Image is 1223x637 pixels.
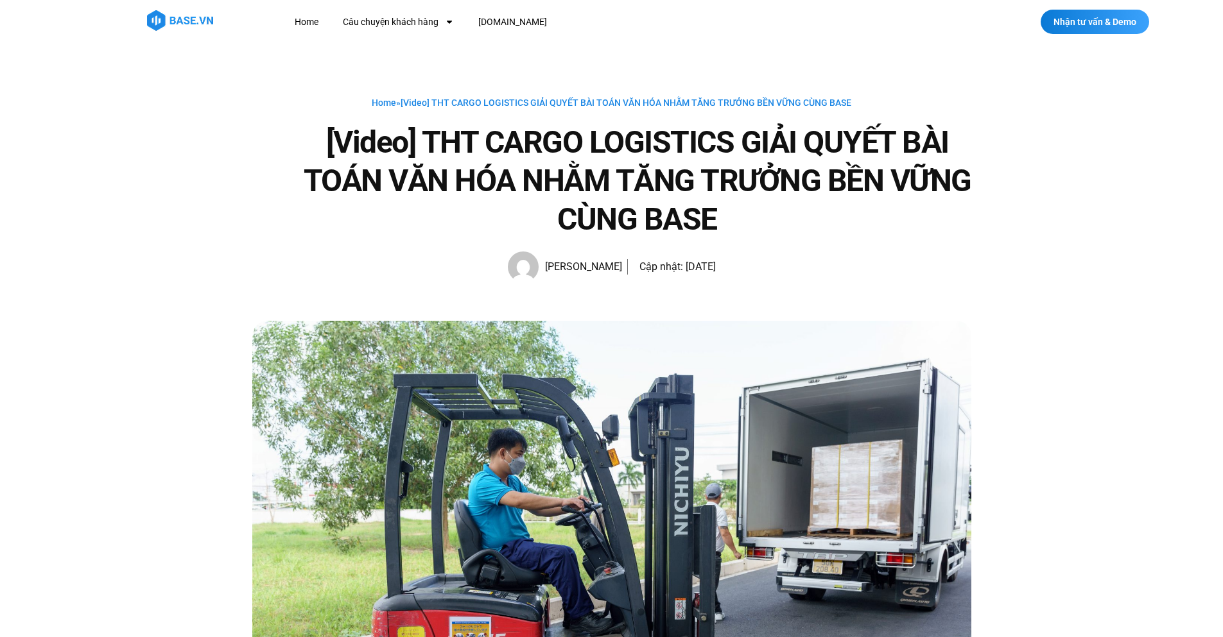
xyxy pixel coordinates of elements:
img: Picture of Hạnh Hoàng [508,251,539,282]
a: Picture of Hạnh Hoàng [PERSON_NAME] [508,251,622,282]
a: Câu chuyện khách hàng [333,10,464,34]
nav: Menu [285,10,783,34]
a: Home [372,98,396,108]
span: Nhận tư vấn & Demo [1054,17,1136,26]
a: [DOMAIN_NAME] [469,10,557,34]
span: » [372,98,851,108]
a: Home [285,10,328,34]
a: Nhận tư vấn & Demo [1041,10,1149,34]
span: [PERSON_NAME] [539,258,622,276]
span: Cập nhật: [639,260,683,273]
h1: [Video] THT CARGO LOGISTICS GIẢI QUYẾT BÀI TOÁN VĂN HÓA NHẰM TĂNG TRƯỞNG BỀN VỮNG CÙNG BASE [304,123,971,239]
time: [DATE] [686,260,716,273]
span: [Video] THT CARGO LOGISTICS GIẢI QUYẾT BÀI TOÁN VĂN HÓA NHẰM TĂNG TRƯỞNG BỀN VỮNG CÙNG BASE [401,98,851,108]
